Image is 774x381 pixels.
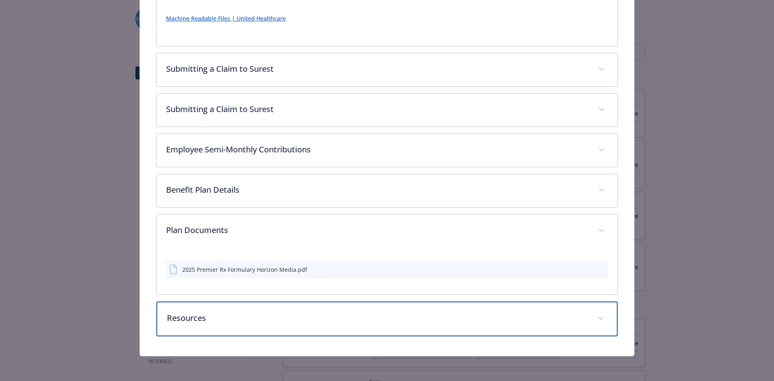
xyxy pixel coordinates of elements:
p: Employee Semi-Monthly Contributions [166,144,589,156]
a: Machine Readable Files | United Healthcare [166,15,286,22]
div: Benefit Plan Details [156,174,618,207]
div: 2025 Premier Rx Formulary Horizon Media.pdf [182,265,307,274]
p: Plan Documents [166,224,589,236]
button: download file [585,265,591,274]
p: Benefit Plan Details [166,184,589,196]
div: Resources [156,302,618,336]
div: Plan Documents [156,214,618,248]
p: Submitting a Claim to Surest [166,63,589,75]
button: preview file [597,265,605,274]
div: Submitting a Claim to Surest [156,94,618,127]
div: Plan Documents [156,248,618,294]
p: Submitting a Claim to Surest [166,103,589,115]
p: Resources [167,312,588,324]
div: Employee Semi-Monthly Contributions [156,134,618,167]
div: Qualified Health Plan (QHP) Transparency in Coverage [156,7,618,46]
div: Submitting a Claim to Surest [156,53,618,86]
